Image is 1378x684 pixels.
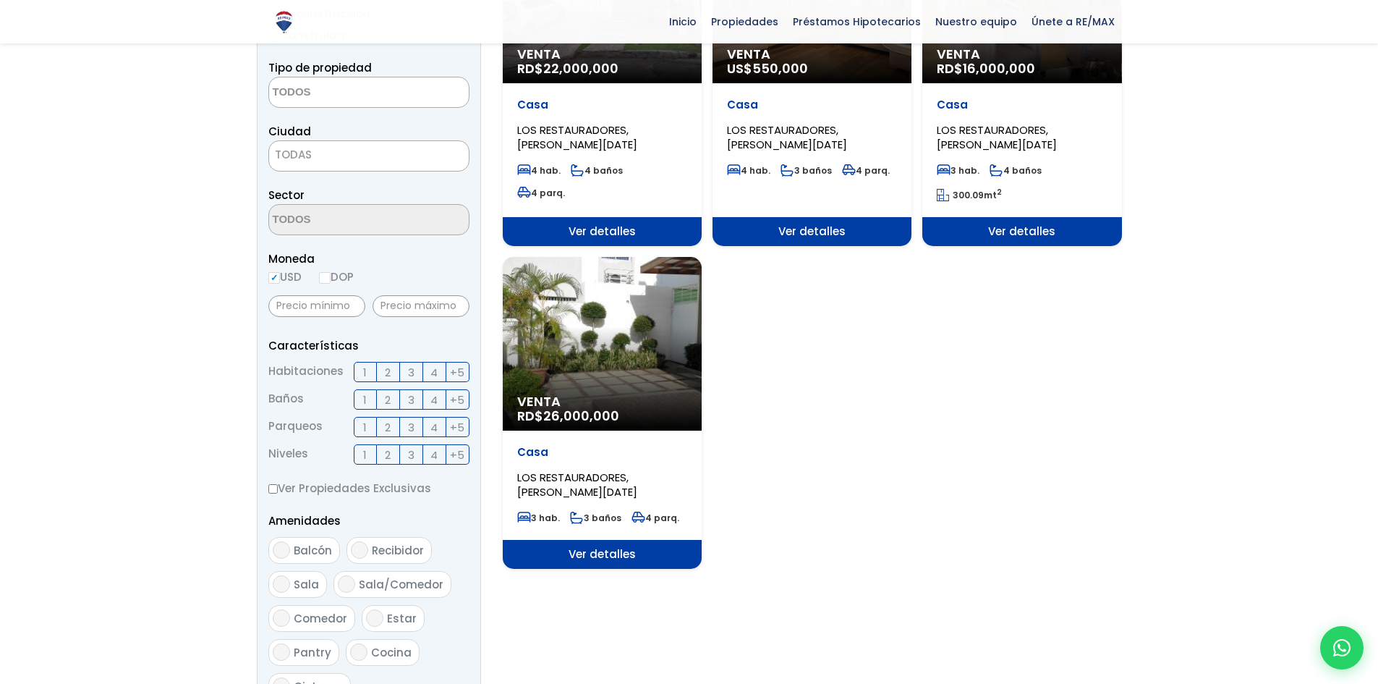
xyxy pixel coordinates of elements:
[430,446,438,464] span: 4
[963,59,1035,77] span: 16,000,000
[997,187,1002,198] sup: 2
[727,164,770,177] span: 4 hab.
[704,11,786,33] span: Propiedades
[503,257,702,569] a: Venta RD$26,000,000 Casa LOS RESTAURADORES, [PERSON_NAME][DATE] 3 hab. 3 baños 4 parq. Ver detalles
[430,391,438,409] span: 4
[517,394,687,409] span: Venta
[937,122,1057,152] span: LOS RESTAURADORES, [PERSON_NAME][DATE]
[662,11,704,33] span: Inicio
[268,389,304,410] span: Baños
[503,540,702,569] span: Ver detalles
[268,187,305,203] span: Sector
[517,407,619,425] span: RD$
[363,418,367,436] span: 1
[294,645,331,660] span: Pantry
[273,541,290,559] input: Balcón
[387,611,417,626] span: Estar
[359,577,443,592] span: Sala/Comedor
[503,217,702,246] span: Ver detalles
[373,295,469,317] input: Precio máximo
[408,418,414,436] span: 3
[271,9,297,35] img: Logo de REMAX
[319,268,354,286] label: DOP
[268,479,469,497] label: Ver Propiedades Exclusivas
[752,59,808,77] span: 550,000
[727,47,897,62] span: Venta
[713,217,911,246] span: Ver detalles
[268,272,280,284] input: USD
[727,98,897,112] p: Casa
[268,124,311,139] span: Ciudad
[517,122,637,152] span: LOS RESTAURADORES, [PERSON_NAME][DATE]
[517,47,687,62] span: Venta
[268,512,469,530] p: Amenidades
[363,363,367,381] span: 1
[294,577,319,592] span: Sala
[269,77,409,109] textarea: Search
[517,512,560,524] span: 3 hab.
[571,164,623,177] span: 4 baños
[385,446,391,464] span: 2
[268,295,365,317] input: Precio mínimo
[268,60,372,75] span: Tipo de propiedad
[273,575,290,593] input: Sala
[937,59,1035,77] span: RD$
[363,446,367,464] span: 1
[517,445,687,460] p: Casa
[269,205,409,236] textarea: Search
[371,645,412,660] span: Cocina
[543,407,619,425] span: 26,000,000
[363,391,367,409] span: 1
[1024,11,1122,33] span: Únete a RE/MAX
[275,147,312,162] span: TODAS
[385,363,391,381] span: 2
[937,98,1107,112] p: Casa
[450,418,464,436] span: +5
[372,543,424,558] span: Recibidor
[517,187,565,199] span: 4 parq.
[842,164,890,177] span: 4 parq.
[268,337,469,355] p: Características
[430,363,438,381] span: 4
[268,250,469,268] span: Moneda
[338,575,355,593] input: Sala/Comedor
[408,363,414,381] span: 3
[273,643,290,661] input: Pantry
[517,164,561,177] span: 4 hab.
[922,217,1121,246] span: Ver detalles
[937,47,1107,62] span: Venta
[268,484,278,494] input: Ver Propiedades Exclusivas
[937,164,979,177] span: 3 hab.
[351,541,368,559] input: Recibidor
[727,122,847,152] span: LOS RESTAURADORES, [PERSON_NAME][DATE]
[543,59,618,77] span: 22,000,000
[781,164,832,177] span: 3 baños
[408,446,414,464] span: 3
[953,189,984,201] span: 300.09
[385,418,391,436] span: 2
[268,444,308,465] span: Niveles
[269,145,469,165] span: TODAS
[294,611,347,626] span: Comedor
[268,417,323,437] span: Parqueos
[517,470,637,499] span: LOS RESTAURADORES, [PERSON_NAME][DATE]
[631,512,679,524] span: 4 parq.
[319,272,331,284] input: DOP
[937,189,1002,201] span: mt
[450,446,464,464] span: +5
[350,643,367,661] input: Cocina
[990,164,1042,177] span: 4 baños
[430,418,438,436] span: 4
[366,609,383,627] input: Estar
[570,512,621,524] span: 3 baños
[928,11,1024,33] span: Nuestro equipo
[385,391,391,409] span: 2
[273,609,290,627] input: Comedor
[517,98,687,112] p: Casa
[268,268,302,286] label: USD
[450,363,464,381] span: +5
[268,362,344,382] span: Habitaciones
[294,543,332,558] span: Balcón
[450,391,464,409] span: +5
[268,140,469,172] span: TODAS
